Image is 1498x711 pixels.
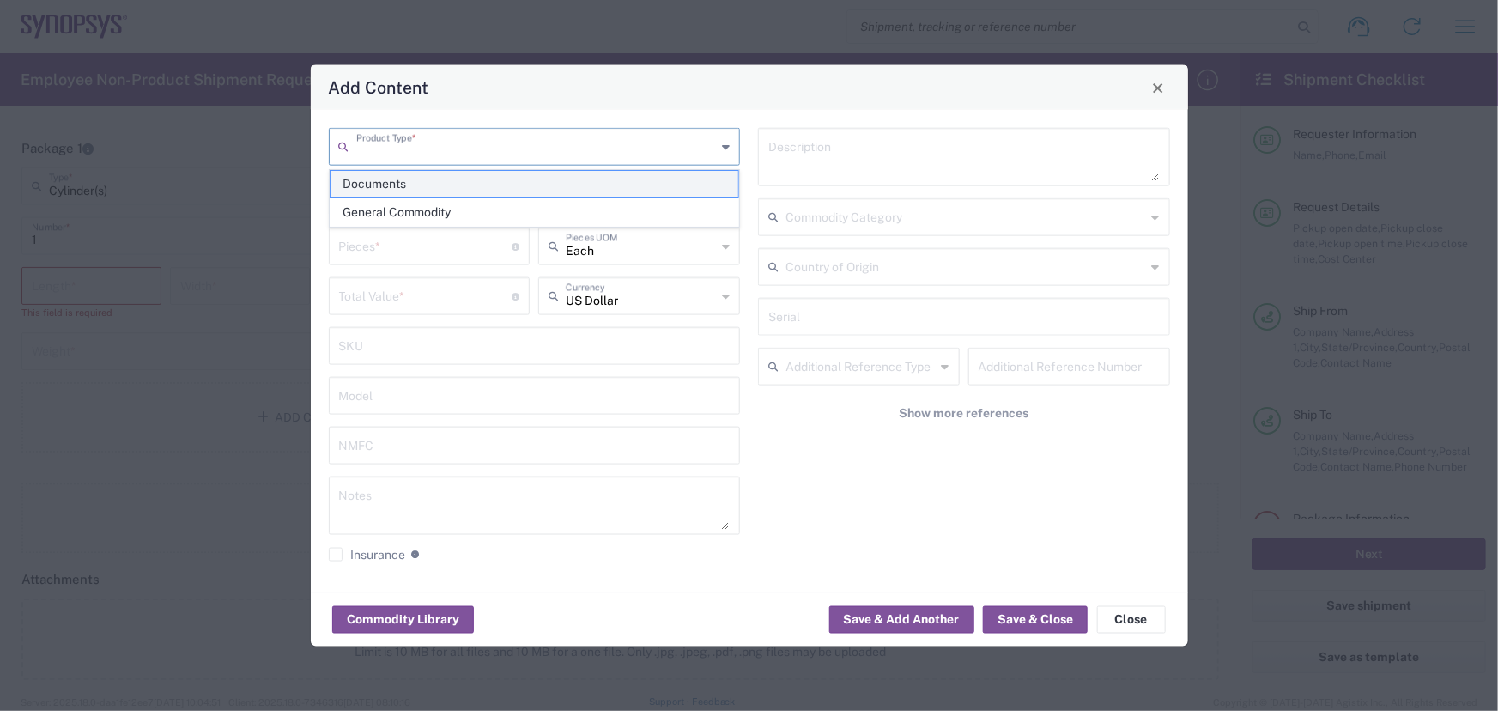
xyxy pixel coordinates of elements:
[983,605,1088,633] button: Save & Close
[331,199,739,226] span: General Commodity
[829,605,974,633] button: Save & Add Another
[332,605,474,633] button: Commodity Library
[1146,76,1170,100] button: Close
[899,405,1028,422] span: Show more references
[331,171,739,197] span: Documents
[328,75,428,100] h4: Add Content
[329,548,406,562] label: Insurance
[1097,605,1166,633] button: Close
